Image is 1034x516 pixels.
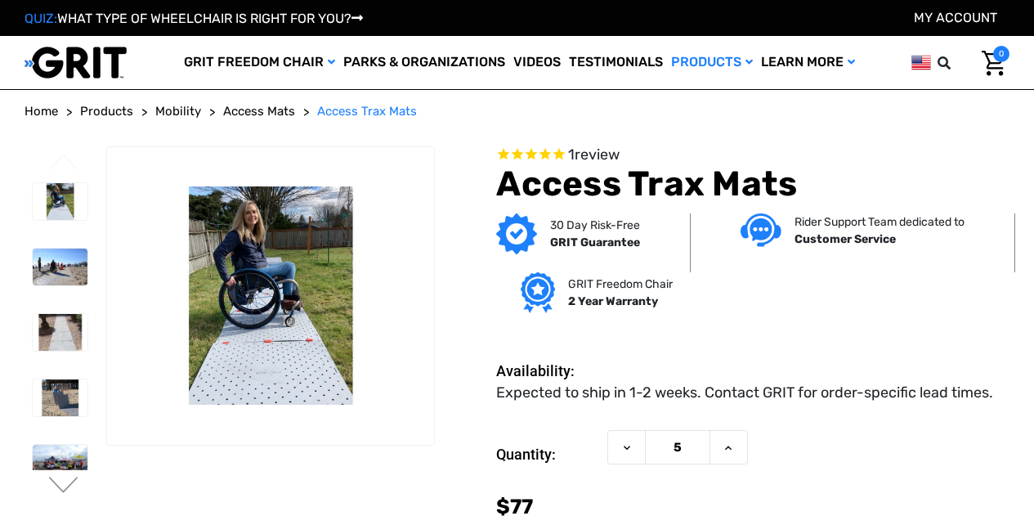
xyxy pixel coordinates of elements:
span: Mobility [155,104,201,119]
span: QUIZ: [25,11,57,26]
span: Rated 5.0 out of 5 stars 1 reviews [496,146,1009,164]
a: Home [25,102,58,121]
img: Access Trax Mats [33,445,87,482]
img: Access Trax Mats [33,183,87,220]
span: review [575,146,620,164]
h1: Access Trax Mats [496,164,1009,204]
img: us.png [911,52,931,73]
p: Rider Support Team dedicated to [795,213,965,231]
img: GRIT All-Terrain Wheelchair and Mobility Equipment [25,46,127,79]
a: Cart with 0 items [969,46,1009,80]
span: Products [80,104,133,119]
span: Home [25,104,58,119]
a: Mobility [155,102,201,121]
dd: Expected to ship in 1-2 weeks. Contact GRIT for order-specific lead times. [496,382,993,404]
a: Access Mats [223,102,295,121]
strong: Customer Service [795,232,896,246]
a: Access Trax Mats [317,102,417,121]
p: GRIT Freedom Chair [568,276,673,293]
dt: Availability: [496,360,599,382]
a: Products [80,102,133,121]
a: Parks & Organizations [339,36,509,89]
img: Access Trax Mats [33,379,87,416]
label: Quantity: [496,430,599,479]
span: Access Trax Mats [317,104,417,119]
p: 30 Day Risk-Free [550,217,640,234]
strong: 2 Year Warranty [568,294,658,308]
button: Go to slide 6 of 6 [47,154,81,173]
a: Products [667,36,757,89]
input: Search [945,46,969,80]
img: Access Trax Mats [33,314,87,351]
nav: Breadcrumb [25,102,1009,121]
img: Cart [982,51,1005,76]
a: QUIZ:WHAT TYPE OF WHEELCHAIR IS RIGHT FOR YOU? [25,11,363,26]
img: Access Trax Mats [107,186,434,405]
img: Access Trax Mats [33,249,87,285]
a: Learn More [757,36,859,89]
a: Account [914,10,997,25]
strong: GRIT Guarantee [550,236,640,249]
a: Testimonials [565,36,667,89]
img: GRIT Guarantee [496,213,537,254]
a: GRIT Freedom Chair [180,36,339,89]
img: Grit freedom [521,272,554,313]
span: 0 [993,46,1009,62]
span: 1 reviews [568,146,620,164]
a: Videos [509,36,565,89]
img: Customer service [741,213,781,247]
span: Access Mats [223,104,295,119]
button: Go to slide 2 of 6 [47,477,81,496]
